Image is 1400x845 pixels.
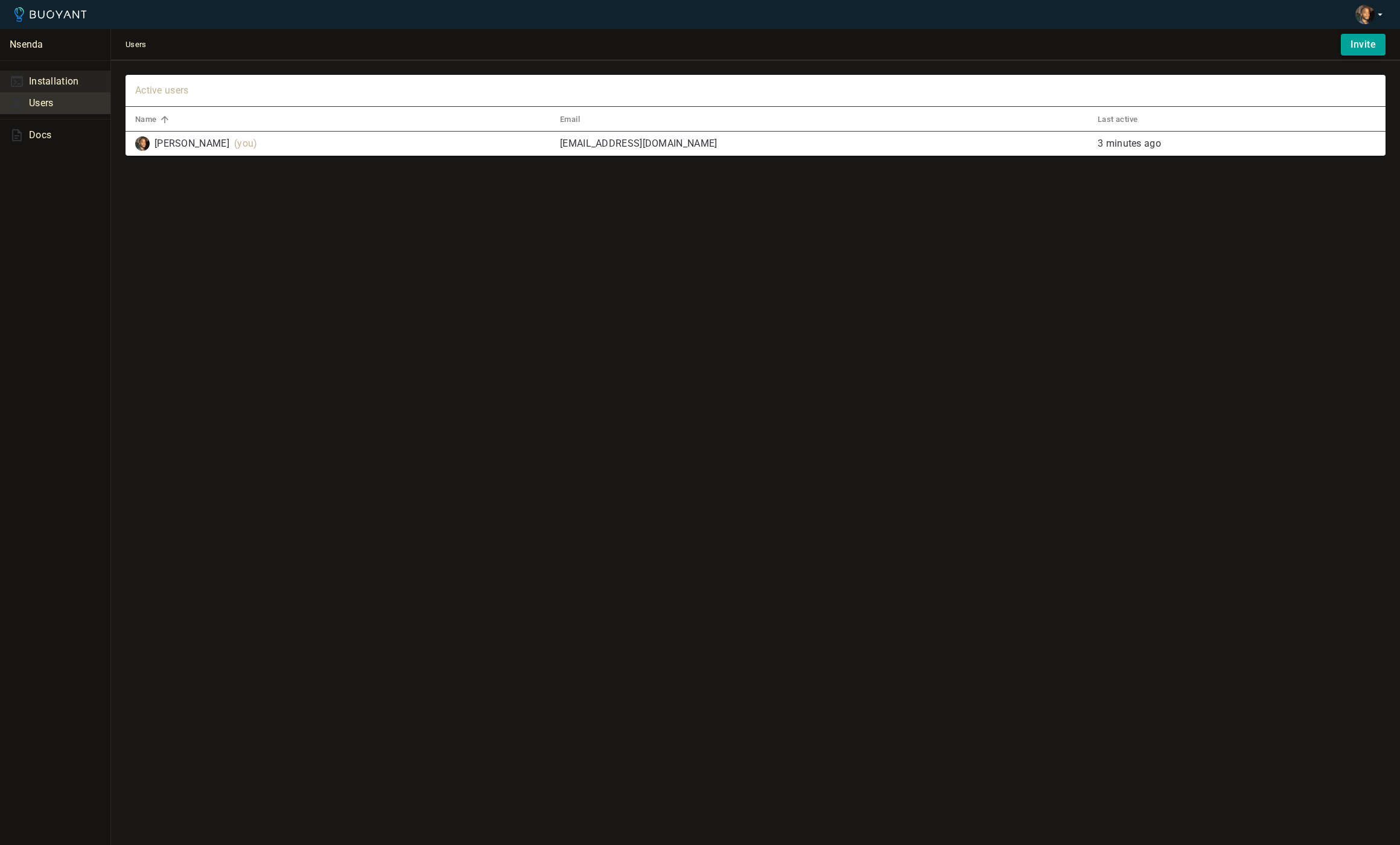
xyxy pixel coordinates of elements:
div: David Mbikayi [135,136,229,151]
span: Mon, 25 Aug 2025 00:51:43 BST / Sun, 24 Aug 2025 23:51:43 UTC [1098,138,1161,149]
p: [PERSON_NAME] [154,138,229,150]
p: (you) [234,138,258,150]
p: Installation [29,75,101,88]
p: [EMAIL_ADDRESS][DOMAIN_NAME] [560,138,1088,150]
p: Active users [135,84,189,97]
p: Docs [29,129,101,141]
p: Users [29,97,101,109]
relative-time: 3 minutes ago [1098,138,1161,149]
p: Nsenda [10,39,101,51]
span: Last active [1098,114,1153,125]
span: Name [135,114,173,125]
span: Email [560,114,596,125]
span: Users [126,29,161,60]
h5: Name [135,115,157,124]
img: mbikayid@googlemail.com [135,136,150,151]
h5: Email [560,115,580,124]
button: Invite [1341,34,1386,56]
h5: Last active [1098,115,1137,124]
h4: Invite [1351,39,1376,51]
img: David Mbikayi [1355,5,1375,24]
